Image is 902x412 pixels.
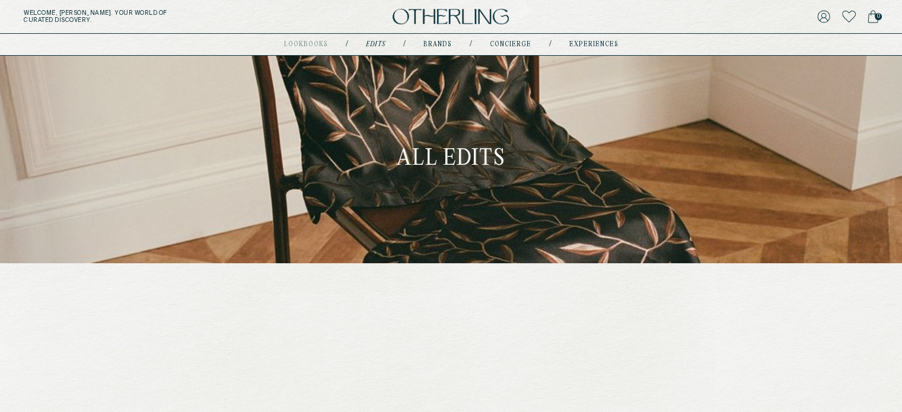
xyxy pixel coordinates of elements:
h1: All Edits [397,145,505,174]
a: experiences [569,41,619,47]
div: / [470,40,472,49]
a: Brands [423,41,452,47]
div: / [403,40,406,49]
a: 0 [868,8,878,25]
img: logo [393,9,509,25]
h5: Welcome, [PERSON_NAME] . Your world of curated discovery. [24,9,280,24]
div: / [549,40,552,49]
a: concierge [490,41,531,47]
a: Edits [366,41,385,47]
a: lookbooks [284,41,328,47]
div: / [346,40,348,49]
span: 0 [875,13,882,20]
